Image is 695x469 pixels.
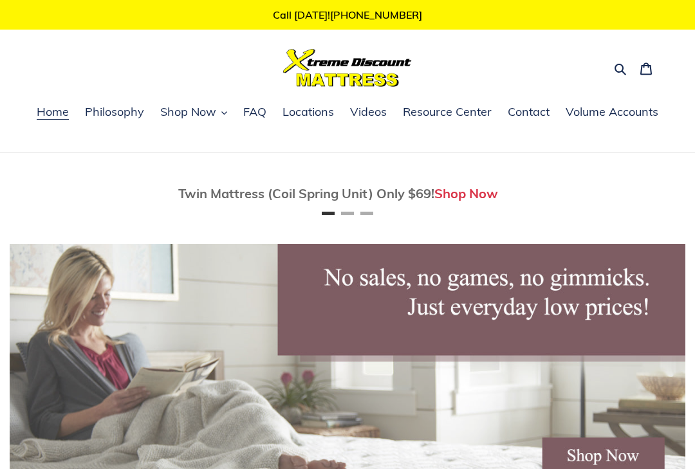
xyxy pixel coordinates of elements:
[276,103,340,122] a: Locations
[237,103,273,122] a: FAQ
[37,104,69,120] span: Home
[30,103,75,122] a: Home
[434,185,498,201] a: Shop Now
[360,212,373,215] button: Page 3
[322,212,335,215] button: Page 1
[330,8,422,21] a: [PHONE_NUMBER]
[79,103,151,122] a: Philosophy
[178,185,434,201] span: Twin Mattress (Coil Spring Unit) Only $69!
[559,103,665,122] a: Volume Accounts
[85,104,144,120] span: Philosophy
[341,212,354,215] button: Page 2
[243,104,266,120] span: FAQ
[154,103,234,122] button: Shop Now
[283,49,412,87] img: Xtreme Discount Mattress
[283,104,334,120] span: Locations
[396,103,498,122] a: Resource Center
[508,104,550,120] span: Contact
[350,104,387,120] span: Videos
[403,104,492,120] span: Resource Center
[344,103,393,122] a: Videos
[160,104,216,120] span: Shop Now
[566,104,658,120] span: Volume Accounts
[501,103,556,122] a: Contact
